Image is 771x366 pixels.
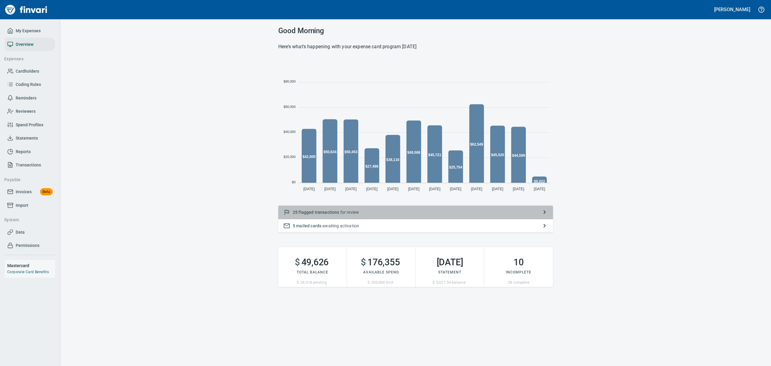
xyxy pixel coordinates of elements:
a: My Expenses [5,24,55,38]
h5: [PERSON_NAME] [714,6,750,13]
span: Import [16,202,28,209]
button: [PERSON_NAME] [713,5,752,14]
tspan: $20,000 [284,155,296,159]
span: Reviewers [16,108,36,115]
tspan: [DATE] [534,187,545,191]
tspan: $40,000 [284,130,296,134]
a: Corporate Card Benefits [7,270,49,274]
tspan: [DATE] [471,187,482,191]
span: Reminders [16,94,36,102]
p: for review [293,209,538,215]
p: 28 complete [484,279,553,286]
span: Cardholders [16,68,39,75]
tspan: [DATE] [345,187,357,191]
a: Data [5,226,55,239]
tspan: [DATE] [513,187,524,191]
a: InvoicesBeta [5,185,55,199]
h3: Good Morning [278,27,553,35]
h6: Here’s what’s happening with your expense card program [DATE] [278,43,553,51]
button: System [2,214,52,226]
a: Permissions [5,239,55,252]
tspan: [DATE] [429,187,441,191]
tspan: $80,000 [284,80,296,83]
span: Permissions [16,242,39,249]
span: Transactions [16,161,41,169]
span: flagged transactions [298,210,339,215]
span: Beta [40,188,53,195]
span: Data [16,229,25,236]
a: Spend Profiles [5,118,55,132]
button: Payable [2,174,52,185]
button: 5 mailed cards awaiting activation [278,219,553,233]
tspan: $60,000 [284,105,296,109]
span: Invoices [16,188,32,196]
a: Import [5,199,55,212]
p: awaiting activation [293,223,538,229]
span: Reports [16,148,31,156]
span: Statements [16,134,38,142]
img: Finvari [4,2,49,17]
span: Expenses [4,55,50,63]
tspan: [DATE] [450,187,461,191]
tspan: [DATE] [324,187,336,191]
span: Coding Rules [16,81,41,88]
a: Statements [5,131,55,145]
button: 10Incomplete28 complete [484,247,553,287]
button: Expenses [2,53,52,65]
h2: 10 [484,257,553,268]
span: System [4,216,50,224]
span: Spend Profiles [16,121,43,129]
tspan: [DATE] [408,187,420,191]
button: 25 flagged transactions for review [278,206,553,219]
tspan: [DATE] [387,187,398,191]
a: Reminders [5,91,55,105]
tspan: [DATE] [303,187,315,191]
a: Cardholders [5,65,55,78]
span: Payable [4,176,50,184]
tspan: [DATE] [492,187,503,191]
span: My Expenses [16,27,41,35]
a: Reports [5,145,55,159]
a: Transactions [5,158,55,172]
tspan: [DATE] [366,187,378,191]
span: Overview [16,41,33,48]
a: Reviewers [5,105,55,118]
tspan: $0 [292,180,295,184]
span: 25 [293,210,298,215]
h6: Mastercard [7,262,55,269]
a: Overview [5,38,55,51]
span: 5 [293,223,295,228]
span: mailed cards [296,223,321,228]
a: Coding Rules [5,78,55,91]
span: Incomplete [506,270,531,274]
